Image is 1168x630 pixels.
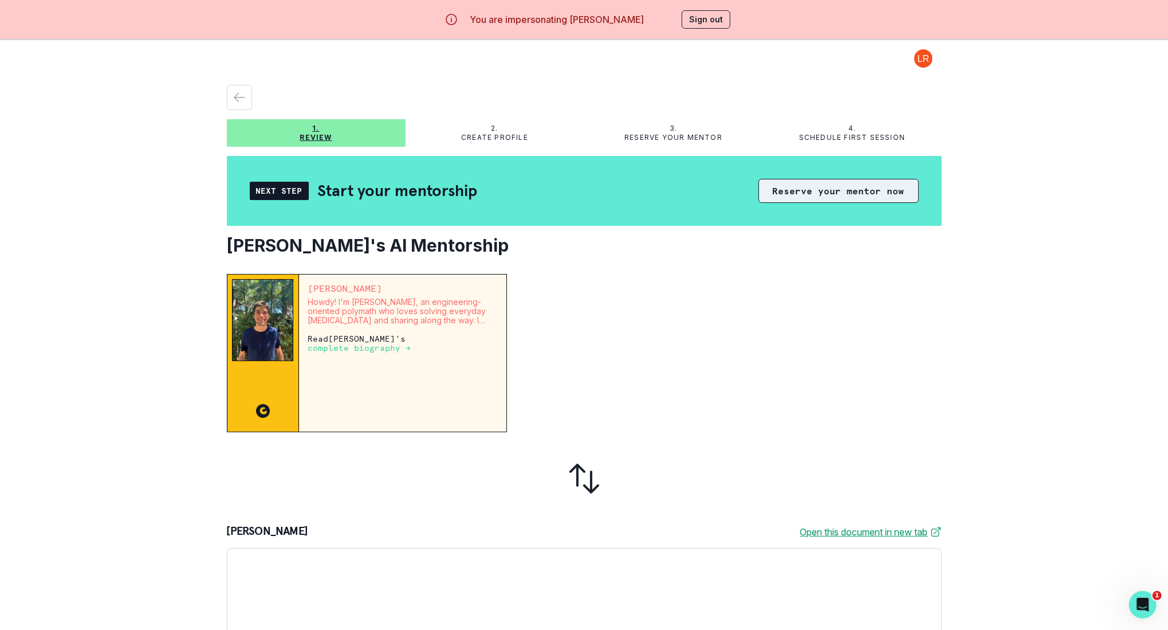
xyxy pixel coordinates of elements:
p: Reserve your mentor [624,133,722,142]
button: profile picture [905,49,942,68]
span: 1 [1153,591,1162,600]
a: Open this document in new tab [800,525,942,539]
img: CC image [256,404,270,418]
p: Create profile [461,133,528,142]
p: You are impersonating [PERSON_NAME] [470,13,644,26]
a: complete biography → [308,343,411,353]
h2: [PERSON_NAME]'s AI Mentorship [227,235,942,256]
button: Sign out [682,10,730,29]
p: 1. [312,124,319,133]
p: Read [PERSON_NAME] 's [308,334,498,353]
p: [PERSON_NAME] [308,284,498,293]
p: Review [300,133,332,142]
p: Howdy! I'm [PERSON_NAME], an engineering-oriented polymath who loves solving everyday [MEDICAL_DA... [308,298,498,325]
p: Schedule first session [799,133,905,142]
button: Reserve your mentor now [758,179,919,203]
iframe: Intercom live chat [1129,591,1157,619]
p: 2. [491,124,498,133]
div: Next Step [250,182,309,200]
p: [PERSON_NAME] [227,525,308,539]
img: Mentor Image [232,279,294,361]
p: 4. [848,124,856,133]
h2: Start your mentorship [318,181,478,201]
p: 3. [670,124,677,133]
